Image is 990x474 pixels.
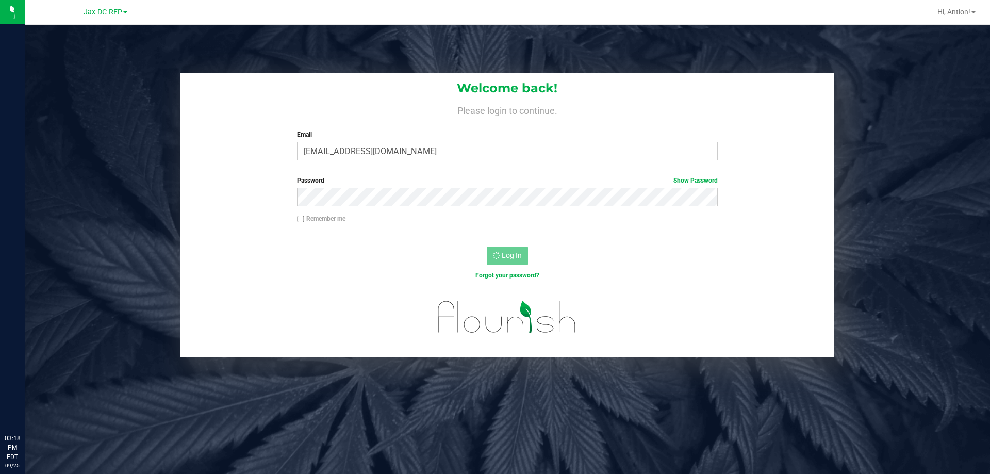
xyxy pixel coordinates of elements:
[425,291,589,344] img: flourish_logo.svg
[487,247,528,265] button: Log In
[297,177,324,184] span: Password
[673,177,718,184] a: Show Password
[84,8,122,17] span: Jax DC REP
[180,81,834,95] h1: Welcome back!
[937,8,970,16] span: Hi, Antion!
[297,214,345,223] label: Remember me
[297,130,717,139] label: Email
[297,216,304,223] input: Remember me
[5,434,20,462] p: 03:18 PM EDT
[5,462,20,469] p: 09/25
[180,103,834,116] h4: Please login to continue.
[502,251,522,259] span: Log In
[475,272,539,279] a: Forgot your password?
